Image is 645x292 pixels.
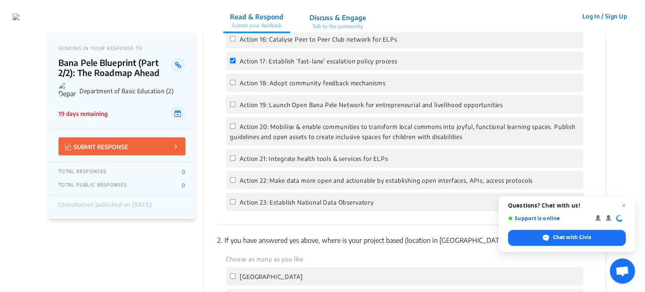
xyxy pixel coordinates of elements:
[58,182,127,189] p: TOTAL PUBLIC RESPONSES
[309,13,366,23] p: Discuss & Engage
[508,215,589,221] span: Support is online
[240,36,397,43] span: Action 16: Catalyse Peer to Peer Club network for ELPs
[217,236,222,245] span: 2.
[240,155,388,162] span: Action 21: Integrate health tools & services for ELPs
[230,123,575,140] span: Action 20: Mobilise & enable communities to transform local commons into joyful, functional learn...
[553,234,591,241] span: Chat with Civis
[240,199,374,206] span: Action 23: Establish National Data Observatory
[13,13,19,20] img: 2wffpoq67yek4o5dgscb6nza9j7d
[58,168,106,175] p: TOTAL RESPONSES
[230,155,235,161] input: Action 21: Integrate health tools & services for ELPs
[58,82,76,100] img: Department of Basic Education (2) logo
[230,102,235,107] input: Action 19: Launch Open Bana Pele Network for entrepreneurial and livelihood opportunities
[230,80,235,85] input: Action 18: Adopt community feedback mechanisms
[182,168,185,175] p: 0
[79,87,185,95] p: Department of Basic Education (2)
[217,235,592,245] p: If you have answered yes above, where is your project based (location in [GEOGRAPHIC_DATA])?
[230,36,235,42] input: Action 16: Catalyse Peer to Peer Club network for ELPs
[65,142,128,151] p: SUBMIT RESPONSE
[58,45,185,51] p: SENDING IN YOUR RESPONSE TO
[65,143,71,150] img: Vector.jpg
[230,22,283,29] p: Submit your feedback
[182,182,185,189] p: 0
[230,274,235,279] input: [GEOGRAPHIC_DATA]
[576,10,632,23] button: Log In / Sign Up
[240,273,303,280] span: [GEOGRAPHIC_DATA]
[226,255,304,264] label: Choose as many as you like
[230,124,235,129] input: Action 20: Mobilise & enable communities to transform local commons into joyful, functional learn...
[58,202,152,213] div: Consultation published on [DATE]
[240,79,386,87] span: Action 18: Adopt community feedback mechanisms
[230,177,235,183] input: Action 22: Make data more open and actionable by establishing open interfaces, APIs, access proto...
[240,177,533,184] span: Action 22: Make data more open and actionable by establishing open interfaces, APIs, access proto...
[508,202,626,209] span: Questions? Chat with us!
[58,109,108,118] p: 19 days remaining
[58,137,185,155] button: SUBMIT RESPONSE
[240,58,397,65] span: Action 17: Establish ‘fast-lane’ escalation policy process
[610,258,635,284] div: Open chat
[58,58,171,78] p: Bana Pele Blueprint (Part 2/2): The Roadmap Ahead
[309,23,366,30] p: Talk to the community
[230,199,235,205] input: Action 23: Establish National Data Observatory
[240,101,503,108] span: Action 19: Launch Open Bana Pele Network for entrepreneurial and livelihood opportunities
[619,200,629,210] span: Close chat
[508,230,626,246] div: Chat with Civis
[230,58,235,63] input: Action 17: Establish ‘fast-lane’ escalation policy process
[230,12,283,22] p: Read & Respond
